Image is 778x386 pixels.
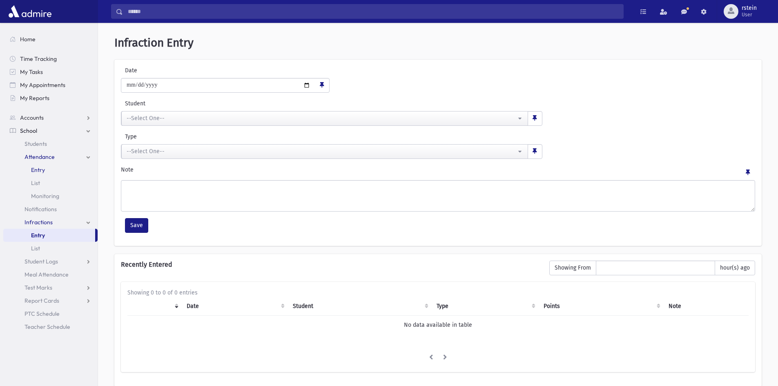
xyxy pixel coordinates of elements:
[25,140,47,147] span: Students
[3,268,98,281] a: Meal Attendance
[20,55,57,62] span: Time Tracking
[3,255,98,268] a: Student Logs
[3,216,98,229] a: Infractions
[125,218,148,233] button: Save
[20,94,49,102] span: My Reports
[114,36,194,49] span: Infraction Entry
[3,163,98,176] a: Entry
[25,297,59,304] span: Report Cards
[182,297,288,316] th: Date: activate to sort column ascending
[127,315,749,334] td: No data available in table
[20,114,44,121] span: Accounts
[3,111,98,124] a: Accounts
[25,310,60,317] span: PTC Schedule
[127,114,516,123] div: --Select One--
[3,307,98,320] a: PTC Schedule
[3,33,98,46] a: Home
[7,3,54,20] img: AdmirePro
[3,320,98,333] a: Teacher Schedule
[288,297,432,316] th: Student: activate to sort column ascending
[121,111,528,126] button: --Select One--
[25,258,58,265] span: Student Logs
[3,137,98,150] a: Students
[664,297,749,316] th: Note
[31,192,59,200] span: Monitoring
[3,176,98,190] a: List
[127,288,749,297] div: Showing 0 to 0 of 0 entries
[742,11,757,18] span: User
[31,166,45,174] span: Entry
[20,81,65,89] span: My Appointments
[25,284,52,291] span: Test Marks
[3,124,98,137] a: School
[25,205,57,213] span: Notifications
[742,5,757,11] span: rstein
[121,261,541,268] h6: Recently Entered
[31,232,45,239] span: Entry
[549,261,596,275] span: Showing From
[31,179,40,187] span: List
[25,219,53,226] span: Infractions
[127,147,516,156] div: --Select One--
[123,4,623,19] input: Search
[3,242,98,255] a: List
[121,66,190,75] label: Date
[3,91,98,105] a: My Reports
[121,165,134,177] label: Note
[25,323,70,330] span: Teacher Schedule
[25,153,55,161] span: Attendance
[3,78,98,91] a: My Appointments
[121,132,332,141] label: Type
[3,52,98,65] a: Time Tracking
[3,203,98,216] a: Notifications
[121,144,528,159] button: --Select One--
[121,99,402,108] label: Student
[25,271,69,278] span: Meal Attendance
[3,65,98,78] a: My Tasks
[432,297,539,316] th: Type: activate to sort column ascending
[3,150,98,163] a: Attendance
[539,297,664,316] th: Points: activate to sort column ascending
[715,261,755,275] span: hour(s) ago
[3,281,98,294] a: Test Marks
[3,294,98,307] a: Report Cards
[20,36,36,43] span: Home
[31,245,40,252] span: List
[3,190,98,203] a: Monitoring
[3,229,95,242] a: Entry
[20,68,43,76] span: My Tasks
[20,127,37,134] span: School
